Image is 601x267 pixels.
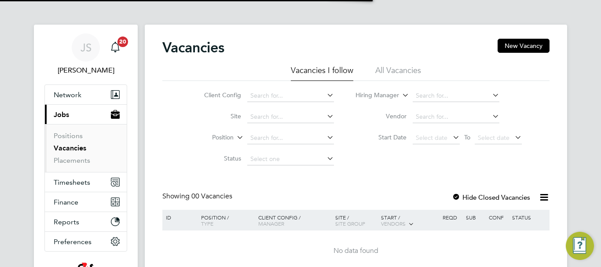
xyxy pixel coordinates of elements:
[45,105,127,124] button: Jobs
[45,85,127,104] button: Network
[452,193,530,201] label: Hide Closed Vacancies
[45,124,127,172] div: Jobs
[54,178,90,187] span: Timesheets
[45,172,127,192] button: Timesheets
[510,210,548,225] div: Status
[247,132,334,144] input: Search for...
[247,111,334,123] input: Search for...
[54,218,79,226] span: Reports
[45,192,127,212] button: Finance
[356,133,407,141] label: Start Date
[247,153,334,165] input: Select one
[381,220,406,227] span: Vendors
[498,39,550,53] button: New Vacancy
[54,132,83,140] a: Positions
[191,112,241,120] label: Site
[478,134,509,142] span: Select date
[164,246,548,256] div: No data found
[54,110,69,119] span: Jobs
[45,232,127,251] button: Preferences
[201,220,213,227] span: Type
[162,192,234,201] div: Showing
[54,156,90,165] a: Placements
[106,33,124,62] a: 20
[191,154,241,162] label: Status
[117,37,128,47] span: 20
[566,232,594,260] button: Engage Resource Center
[183,133,234,142] label: Position
[54,198,78,206] span: Finance
[256,210,333,231] div: Client Config /
[416,134,447,142] span: Select date
[375,65,421,81] li: All Vacancies
[54,144,86,152] a: Vacancies
[81,42,92,53] span: JS
[54,91,81,99] span: Network
[291,65,353,81] li: Vacancies I follow
[162,39,224,56] h2: Vacancies
[440,210,463,225] div: Reqd
[335,220,365,227] span: Site Group
[413,111,499,123] input: Search for...
[348,91,399,100] label: Hiring Manager
[487,210,509,225] div: Conf
[44,65,127,76] span: Jenette Stanley
[258,220,284,227] span: Manager
[194,210,256,231] div: Position /
[462,132,473,143] span: To
[45,212,127,231] button: Reports
[164,210,194,225] div: ID
[54,238,92,246] span: Preferences
[191,91,241,99] label: Client Config
[413,90,499,102] input: Search for...
[464,210,487,225] div: Sub
[191,192,232,201] span: 00 Vacancies
[247,90,334,102] input: Search for...
[379,210,440,232] div: Start /
[44,33,127,76] a: JS[PERSON_NAME]
[356,112,407,120] label: Vendor
[333,210,379,231] div: Site /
